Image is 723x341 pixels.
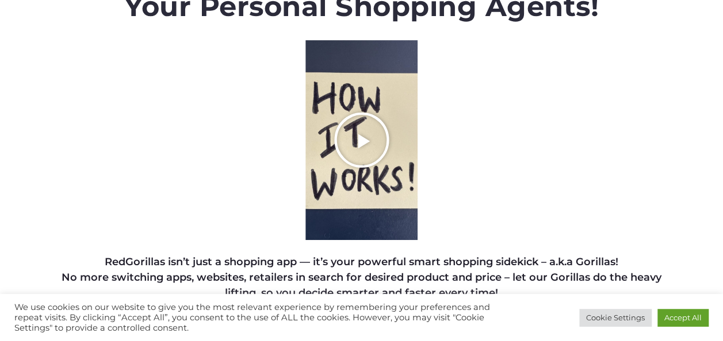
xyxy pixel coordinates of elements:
div: Play Video about RedGorillas How it Works [332,111,390,169]
h4: RedGorillas isn’t just a shopping app — it’s your powerful smart shopping sidekick – a.k.a Gorill... [49,254,675,301]
div: We use cookies on our website to give you the most relevant experience by remembering your prefer... [14,302,500,333]
a: Cookie Settings [579,309,652,327]
a: Accept All [657,309,709,327]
